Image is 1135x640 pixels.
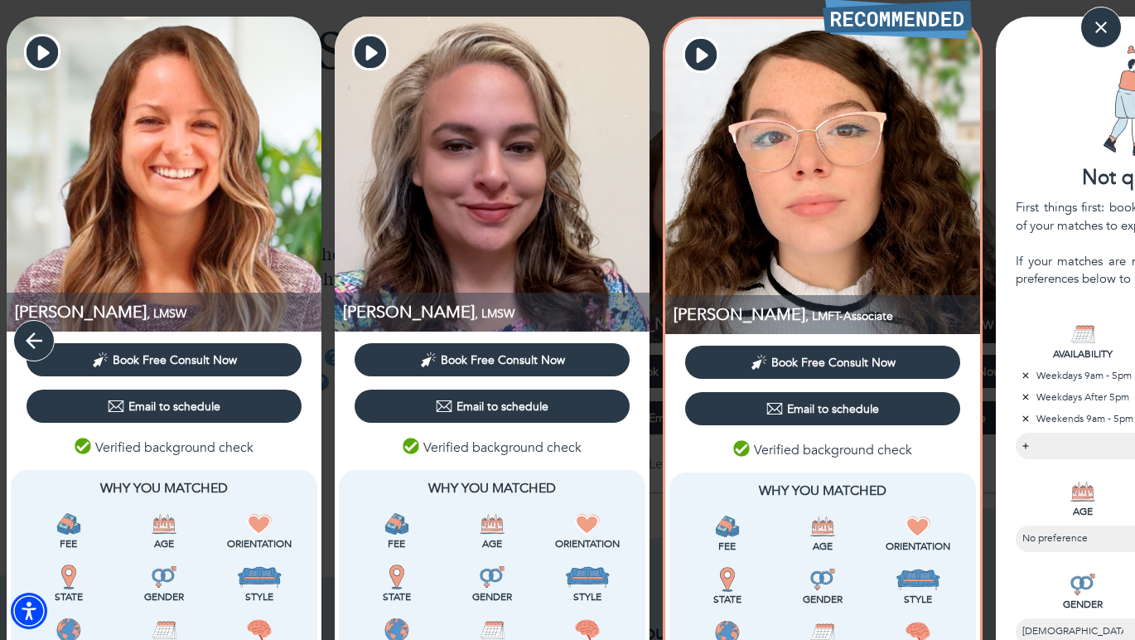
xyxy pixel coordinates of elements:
p: State [352,589,441,604]
p: LMFT-Associate [674,303,980,326]
p: Orientation [215,536,304,551]
p: LMSW [343,301,650,323]
img: Stephanie Dawber profile [7,17,321,332]
img: State [384,565,409,589]
img: Gender [480,565,505,589]
img: Gender [810,567,835,592]
img: Age [480,512,505,536]
p: Why You Matched [683,481,963,501]
button: Book Free Consult Now [685,346,960,379]
img: Orientation [906,514,930,539]
p: Fee [683,539,771,554]
img: Style [896,567,941,592]
span: Book Free Consult Now [441,352,565,368]
span: Book Free Consult Now [771,355,896,371]
img: Fee [715,514,740,539]
img: Fee [56,512,81,536]
span: Book Free Consult Now [113,352,237,368]
button: Book Free Consult Now [355,343,630,376]
img: AGE [1070,479,1095,504]
button: Email to schedule [355,390,630,423]
div: Accessibility Menu [11,593,47,629]
button: Email to schedule [27,390,302,423]
p: Gender [778,592,867,607]
p: Fee [352,536,441,551]
p: Gender [447,589,536,604]
img: Fee [384,512,409,536]
p: Why You Matched [24,478,304,498]
p: Fee [24,536,113,551]
img: Age [810,514,835,539]
span: , LMFT-Associate [805,308,893,324]
p: State [24,589,113,604]
button: Email to schedule [685,392,960,425]
img: AVAILABILITY [1070,322,1095,347]
button: Book Free Consult Now [27,343,302,376]
p: Style [543,589,632,604]
p: Verified background check [403,438,582,458]
img: GENDER [1070,572,1095,597]
p: Verified background check [75,438,254,458]
p: Age [447,536,536,551]
div: Email to schedule [436,398,548,415]
img: State [56,565,81,589]
img: Orientation [575,512,600,536]
p: Verified background check [733,440,912,460]
span: , LMSW [475,306,514,322]
img: Michelle Riganti profile [335,17,650,332]
p: Age [778,539,867,554]
div: Email to schedule [766,400,879,417]
img: Orientation [247,512,272,536]
div: Email to schedule [108,398,220,415]
p: Style [874,592,963,607]
p: Gender [119,589,208,604]
div: This provider is licensed to work in your state. [352,565,441,604]
img: Style [565,565,611,589]
div: This provider is licensed to work in your state. [683,567,771,607]
img: Age [152,512,176,536]
div: This provider is licensed to work in your state. [24,565,113,604]
p: Style [215,589,304,604]
img: Style [237,565,283,589]
p: Orientation [543,536,632,551]
p: Why You Matched [352,478,632,498]
img: Samantha Fantauzzi profile [665,19,980,334]
img: Gender [152,565,176,589]
span: , LMSW [147,306,186,322]
p: Age [119,536,208,551]
p: Orientation [874,539,963,554]
img: State [715,567,740,592]
p: LMSW [15,301,321,323]
p: State [683,592,771,607]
